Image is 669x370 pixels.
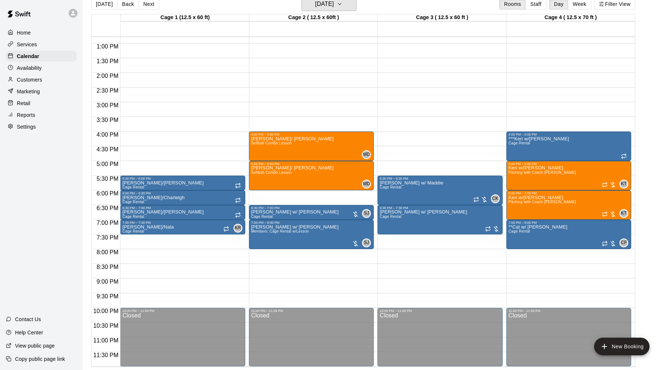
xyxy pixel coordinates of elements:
div: 6:00 PM – 6:30 PM: Kevin w/Charleigh [120,190,245,205]
div: 7:00 PM – 8:00 PM [251,221,372,224]
span: 5:30 PM [95,176,120,182]
p: Calendar [17,53,39,60]
span: Caitlyn Fallon [622,238,628,247]
div: 4:00 PM – 5:00 PM [251,133,372,136]
div: Home [6,27,77,38]
div: 7:00 PM – 8:00 PM: Sarah w/ Baylee [249,220,374,249]
div: Keri Tarro [619,209,628,218]
span: 10:00 PM [91,308,120,314]
div: Cage 1 (12.5 x 60 ft) [121,14,249,21]
span: 9:00 PM [95,279,120,285]
div: Sarah Jackson [362,209,371,218]
div: Keri Tarro [619,180,628,188]
span: MD [363,180,370,188]
span: Softball Combo Lesson [251,141,292,145]
p: Availability [17,64,42,72]
span: 8:00 PM [95,249,120,255]
a: Calendar [6,51,77,62]
span: 1:00 PM [95,43,120,50]
div: 10:00 PM – 11:59 PM: Closed [377,308,502,366]
div: 5:00 PM – 6:00 PM [251,162,372,166]
div: Mia D'Andrea [362,150,371,159]
span: 9:30 PM [95,293,120,299]
span: CK [492,195,498,202]
button: add [594,338,650,355]
span: Cage Rental [509,229,530,233]
span: Recurring event [485,226,491,232]
span: Recurring event [235,197,241,203]
span: Recurring event [223,226,229,232]
p: Services [17,41,37,48]
div: 5:30 PM – 6:00 PM: Kevin w/Emily [120,176,245,190]
span: 4:00 PM [95,132,120,138]
div: 6:30 PM – 7:30 PM [380,206,500,210]
span: Recurring event [602,241,608,247]
p: Home [17,29,31,36]
span: Cage Rental [122,215,144,219]
div: Kevin Reyes [234,224,242,233]
span: Recurring event [602,211,608,217]
span: 5:00 PM [95,161,120,167]
span: 1:30 PM [95,58,120,64]
span: KT [621,180,627,188]
span: Cage Rental [380,185,401,189]
div: Availability [6,62,77,73]
a: Services [6,39,77,50]
div: Cage 4 ( 12.5 x 70 ft ) [506,14,635,21]
div: 4:00 PM – 5:00 PM: Mia w/ Hayden [249,132,374,161]
div: 7:00 PM – 7:30 PM: Kevin w/Nala [120,220,245,234]
span: Kevin Reyes [236,224,242,233]
div: 10:00 PM – 11:59 PM: Closed [506,308,631,366]
span: 2:30 PM [95,87,120,94]
div: 5:00 PM – 6:00 PM: Mia w/ Harper [249,161,374,190]
div: 7:00 PM – 8:00 PM [509,221,629,224]
span: Recurring event [602,182,608,188]
span: Mia D'Andrea [365,150,371,159]
span: Colleen Kuplast - Bousquet [494,194,500,203]
div: 4:00 PM – 5:00 PM [509,133,629,136]
span: Sarah Jackson [365,209,371,218]
span: Recurring event [473,197,479,202]
span: CF [621,239,627,247]
div: Caitlyn Fallon [619,238,628,247]
span: Cage Rental [509,141,530,145]
div: 6:30 PM – 7:00 PM [251,206,372,210]
span: 11:30 PM [91,352,120,358]
div: Sarah Jackson [362,238,371,247]
p: Reports [17,111,35,119]
a: Marketing [6,86,77,97]
a: Retail [6,98,77,109]
p: Contact Us [15,316,41,323]
span: 7:30 PM [95,234,120,241]
p: Retail [17,100,30,107]
div: 10:00 PM – 11:59 PM [380,309,500,313]
span: KT [621,210,627,217]
span: 4:30 PM [95,146,120,152]
div: 6:00 PM – 7:00 PM: Keri w/Natalia [506,190,631,220]
div: 7:00 PM – 8:00 PM: **Cat w/ Madeline [506,220,631,249]
span: Cage Rental [122,185,144,189]
div: Mia D'Andrea [362,180,371,188]
span: Pitching with Coach [PERSON_NAME] [509,200,576,204]
span: 10:30 PM [91,323,120,329]
a: Customers [6,74,77,85]
span: 11:00 PM [91,337,120,344]
span: 3:00 PM [95,102,120,108]
div: Cage 3 ( 12.5 x 60 ft ) [378,14,506,21]
div: 6:00 PM – 7:00 PM [509,191,629,195]
p: View public page [15,342,55,349]
div: 5:30 PM – 6:30 PM: Colleen w/ Maddie [377,176,502,205]
div: 10:00 PM – 11:59 PM: Closed [249,308,374,366]
span: Sarah Jackson [365,238,371,247]
span: Cage Rental [122,229,144,233]
div: 4:00 PM – 5:00 PM: ***Keri w/Sam [506,132,631,161]
span: 6:00 PM [95,190,120,197]
div: Cage 2 ( 12.5 x 60ft ) [249,14,378,21]
div: Reports [6,109,77,121]
span: Recurring event [235,212,241,218]
div: Closed [380,313,500,369]
span: SJ [364,210,369,217]
div: 10:00 PM – 11:59 PM [509,309,629,313]
div: Colleen Kuplast - Bousquet [491,194,500,203]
